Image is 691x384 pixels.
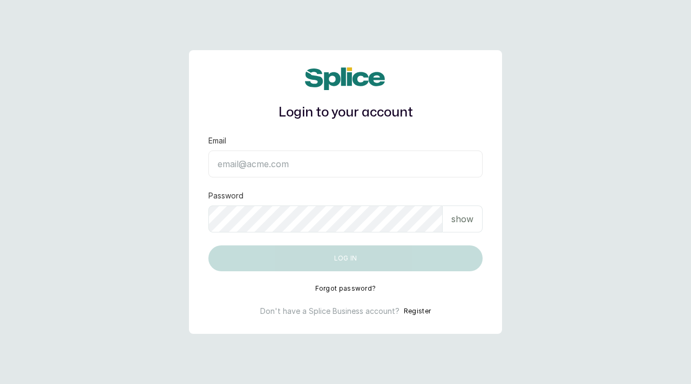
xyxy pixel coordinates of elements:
[451,212,473,225] p: show
[208,190,243,201] label: Password
[208,150,483,177] input: email@acme.com
[208,245,483,271] button: Log in
[208,103,483,122] h1: Login to your account
[208,135,226,146] label: Email
[404,306,431,317] button: Register
[315,284,376,293] button: Forgot password?
[260,306,399,317] p: Don't have a Splice Business account?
